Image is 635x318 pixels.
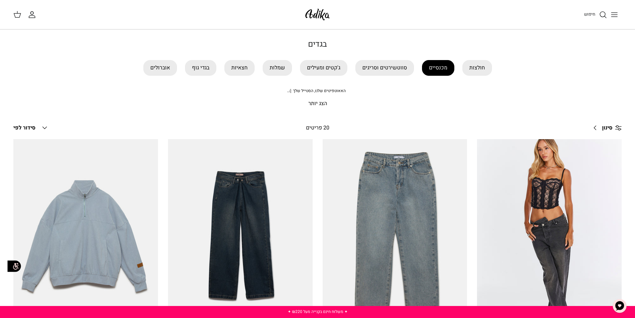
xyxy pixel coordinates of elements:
[224,60,255,76] a: חצאיות
[13,124,35,132] span: סידור לפי
[263,60,292,76] a: שמלות
[247,124,388,132] div: 20 פריטים
[287,88,346,94] span: האאוטפיטים שלנו, הסטייל שלך :)
[300,60,347,76] a: ג'קטים ומעילים
[610,296,630,316] button: צ'אט
[607,7,622,22] button: Toggle menu
[355,60,414,76] a: סווטשירטים וסריגים
[288,309,348,315] a: ✦ משלוח חינם בקנייה מעל ₪220 ✦
[84,99,551,108] p: הצג יותר
[462,60,492,76] a: חולצות
[185,60,216,76] a: בגדי גוף
[589,120,622,136] a: סינון
[28,11,39,19] a: החשבון שלי
[143,60,177,76] a: אוברולים
[303,7,332,22] img: Adika IL
[84,40,551,49] h1: בגדים
[13,120,49,135] button: סידור לפי
[422,60,454,76] a: מכנסיים
[602,124,612,132] span: סינון
[584,11,607,19] a: חיפוש
[5,257,23,276] img: accessibility_icon02.svg
[584,11,595,17] span: חיפוש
